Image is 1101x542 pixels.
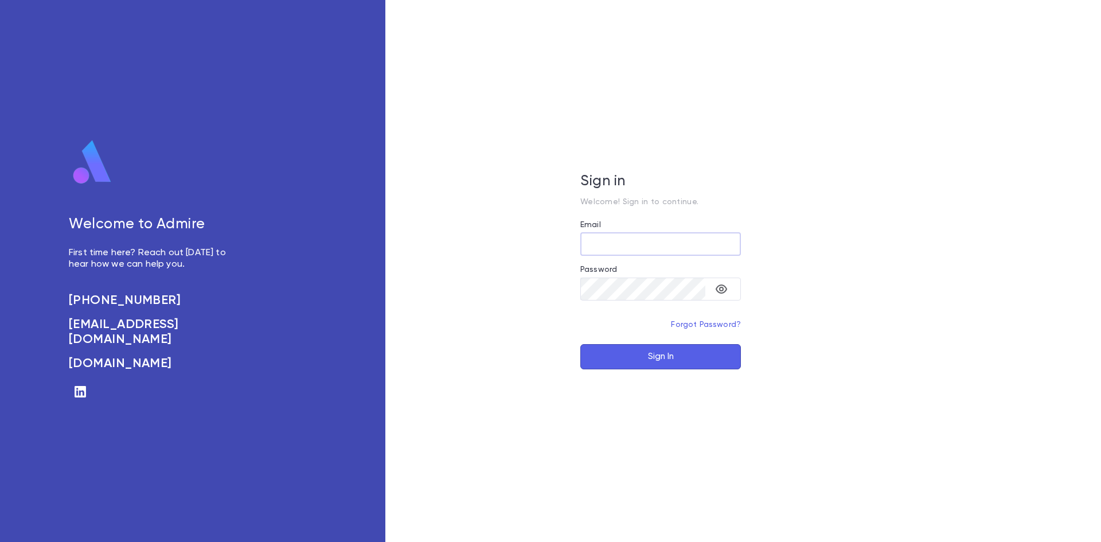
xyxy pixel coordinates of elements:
a: [EMAIL_ADDRESS][DOMAIN_NAME] [69,317,239,347]
h5: Welcome to Admire [69,216,239,233]
button: toggle password visibility [710,278,733,301]
img: logo [69,139,116,185]
label: Email [580,220,601,229]
p: Welcome! Sign in to continue. [580,197,741,206]
p: First time here? Reach out [DATE] to hear how we can help you. [69,247,239,270]
a: Forgot Password? [671,321,741,329]
a: [DOMAIN_NAME] [69,356,239,371]
button: Sign In [580,344,741,369]
h5: Sign in [580,173,741,190]
a: [PHONE_NUMBER] [69,293,239,308]
label: Password [580,265,617,274]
